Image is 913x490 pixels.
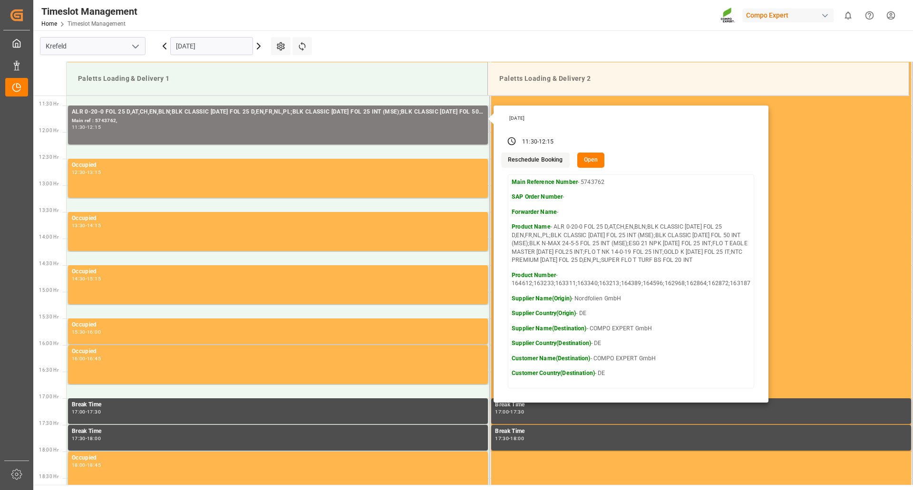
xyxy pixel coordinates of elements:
[512,310,576,317] strong: Supplier Country(Origin)
[512,355,590,362] strong: Customer Name(Destination)
[495,400,907,410] div: Break Time
[512,355,750,363] p: - COMPO EXPERT GmbH
[495,410,509,414] div: 17:00
[87,463,101,467] div: 18:45
[512,209,557,215] strong: Forwarder Name
[39,261,58,266] span: 14:30 Hr
[72,223,86,228] div: 13:30
[72,330,86,334] div: 15:30
[39,474,58,479] span: 18:30 Hr
[39,341,58,346] span: 16:00 Hr
[39,234,58,240] span: 14:00 Hr
[509,436,510,441] div: -
[39,447,58,452] span: 18:00 Hr
[87,223,101,228] div: 14:15
[501,153,569,168] button: Reschedule Booking
[512,178,750,187] p: - 5743762
[86,125,87,129] div: -
[72,347,484,356] div: Occupied
[86,277,87,281] div: -
[512,272,556,279] strong: Product Number
[72,277,86,281] div: 14:30
[39,208,58,213] span: 13:30 Hr
[41,4,137,19] div: Timeslot Management
[577,153,605,168] button: Open
[72,170,86,174] div: 12:30
[859,5,880,26] button: Help Center
[86,170,87,174] div: -
[72,267,484,277] div: Occupied
[39,394,58,399] span: 17:00 Hr
[510,410,524,414] div: 17:30
[512,208,750,217] p: -
[40,37,146,55] input: Type to search/select
[87,125,101,129] div: 12:15
[86,463,87,467] div: -
[509,410,510,414] div: -
[87,356,101,361] div: 16:45
[72,117,484,125] div: Main ref : 5743762,
[72,463,86,467] div: 18:00
[720,7,736,24] img: Screenshot%202023-09-29%20at%2010.02.21.png_1712312052.png
[87,330,101,334] div: 16:00
[539,138,554,146] div: 12:15
[512,295,750,303] p: - Nordfolien GmbH
[39,314,58,319] span: 15:30 Hr
[512,223,551,230] strong: Product Name
[86,356,87,361] div: -
[72,453,484,463] div: Occupied
[522,138,537,146] div: 11:30
[39,181,58,186] span: 13:00 Hr
[512,369,750,378] p: - DE
[837,5,859,26] button: show 0 new notifications
[512,309,750,318] p: - DE
[495,436,509,441] div: 17:30
[39,421,58,426] span: 17:30 Hr
[512,370,595,376] strong: Customer Country(Destination)
[512,179,578,185] strong: Main Reference Number
[72,161,484,170] div: Occupied
[506,115,753,122] div: [DATE]
[41,20,57,27] a: Home
[72,400,484,410] div: Break Time
[39,101,58,106] span: 11:30 Hr
[86,330,87,334] div: -
[512,193,750,202] p: -
[87,436,101,441] div: 18:00
[512,271,750,288] p: - 164612;163233;163311;163340;163213;164389;164596;162968;162864;162872;163187
[72,214,484,223] div: Occupied
[72,356,86,361] div: 16:00
[72,427,484,436] div: Break Time
[86,410,87,414] div: -
[537,138,539,146] div: -
[510,436,524,441] div: 18:00
[170,37,253,55] input: DD.MM.YYYY
[512,339,750,348] p: - DE
[128,39,142,54] button: open menu
[72,107,484,117] div: ALR 0-20-0 FOL 25 D,AT,CH,EN,BLN;BLK CLASSIC [DATE] FOL 25 D,EN,FR,NL,PL;BLK CLASSIC [DATE] FOL 2...
[72,125,86,129] div: 11:30
[742,9,834,22] div: Compo Expert
[87,410,101,414] div: 17:30
[512,325,586,332] strong: Supplier Name(Destination)
[39,367,58,373] span: 16:30 Hr
[512,295,572,302] strong: Supplier Name(Origin)
[72,320,484,330] div: Occupied
[74,70,480,87] div: Paletts Loading & Delivery 1
[86,223,87,228] div: -
[495,70,901,87] div: Paletts Loading & Delivery 2
[39,154,58,160] span: 12:30 Hr
[87,277,101,281] div: 15:15
[512,193,563,200] strong: SAP Order Number
[512,223,750,265] p: - ALR 0-20-0 FOL 25 D,AT,CH,EN,BLN;BLK CLASSIC [DATE] FOL 25 D,EN,FR,NL,PL;BLK CLASSIC [DATE] FOL...
[39,288,58,293] span: 15:00 Hr
[87,170,101,174] div: 13:15
[495,427,907,436] div: Break Time
[742,6,837,24] button: Compo Expert
[512,325,750,333] p: - COMPO EXPERT GmbH
[72,410,86,414] div: 17:00
[512,340,591,346] strong: Supplier Country(Destination)
[39,128,58,133] span: 12:00 Hr
[86,436,87,441] div: -
[72,436,86,441] div: 17:30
